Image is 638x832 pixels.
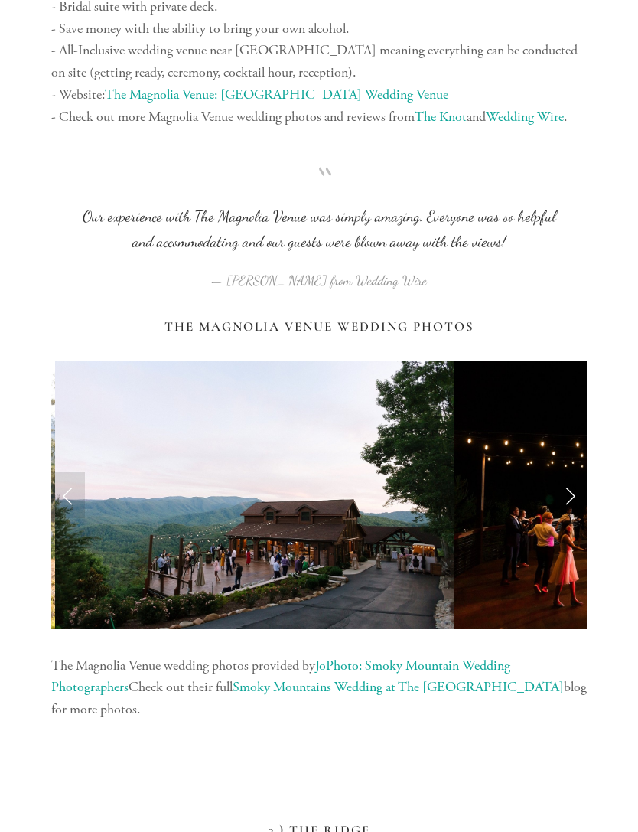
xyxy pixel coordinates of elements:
a: Smoky Mountains Wedding at The [GEOGRAPHIC_DATA] [233,678,564,696]
h3: The Magnolia Venue Wedding Photos [51,319,587,334]
a: Wedding Wire [486,108,564,126]
span: “ [76,179,562,204]
a: Previous Slide [51,472,85,518]
figcaption: — [PERSON_NAME] from Wedding Wire [76,255,562,294]
p: The Magnolia Venue wedding photos provided by Check out their full blog for more photos. [51,655,587,721]
img: Outdoor dance party at the magnolia venue near Asheville NC [55,361,454,629]
a: Next Slide [553,472,587,518]
blockquote: Our experience with The Magnolia Venue was simply amazing. Everyone was so helpful and accommodat... [76,179,562,255]
a: The Magnolia Venue: [GEOGRAPHIC_DATA] Wedding Venue [105,86,448,103]
a: The Knot [415,108,467,126]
